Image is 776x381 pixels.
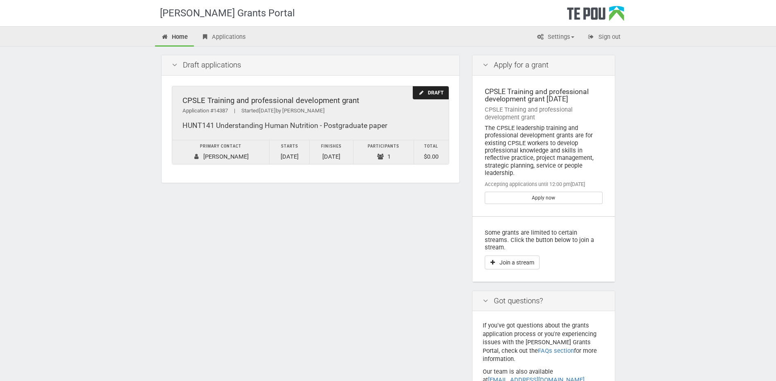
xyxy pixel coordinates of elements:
[310,140,353,164] td: [DATE]
[413,86,448,100] div: Draft
[162,55,459,76] div: Draft applications
[485,88,603,103] div: CPSLE Training and professional development grant [DATE]
[485,124,603,177] div: The CPSLE leadership training and professional development grants are for existing CPSLE workers ...
[567,6,624,26] div: Te Pou Logo
[414,140,448,164] td: $0.00
[172,140,270,164] td: [PERSON_NAME]
[314,142,349,151] div: Finishes
[228,108,241,114] span: |
[483,321,605,363] p: If you've got questions about the grants application process or you're experiencing issues with t...
[418,142,445,151] div: Total
[538,347,574,354] a: FAQs section
[485,255,540,269] button: Join a stream
[270,140,310,164] td: [DATE]
[274,142,305,151] div: Starts
[155,29,194,47] a: Home
[581,29,627,47] a: Sign out
[485,229,603,251] p: Some grants are limited to certain streams. Click the button below to join a stream.
[353,140,414,164] td: 1
[358,142,409,151] div: Participants
[182,121,439,130] div: HUNT141 Understanding Human Nutrition - Postgraduate paper
[472,55,615,76] div: Apply for a grant
[472,291,615,312] div: Got questions?
[485,181,603,188] div: Accepting applications until 12:00 pm[DATE]
[485,192,603,204] a: Apply now
[531,29,580,47] a: Settings
[485,106,603,121] div: CPSLE Training and professional development grant
[195,29,252,47] a: Applications
[176,142,265,151] div: Primary contact
[182,96,439,105] div: CPSLE Training and professional development grant
[182,107,439,115] div: Application #14387 Started by [PERSON_NAME]
[259,108,276,114] span: [DATE]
